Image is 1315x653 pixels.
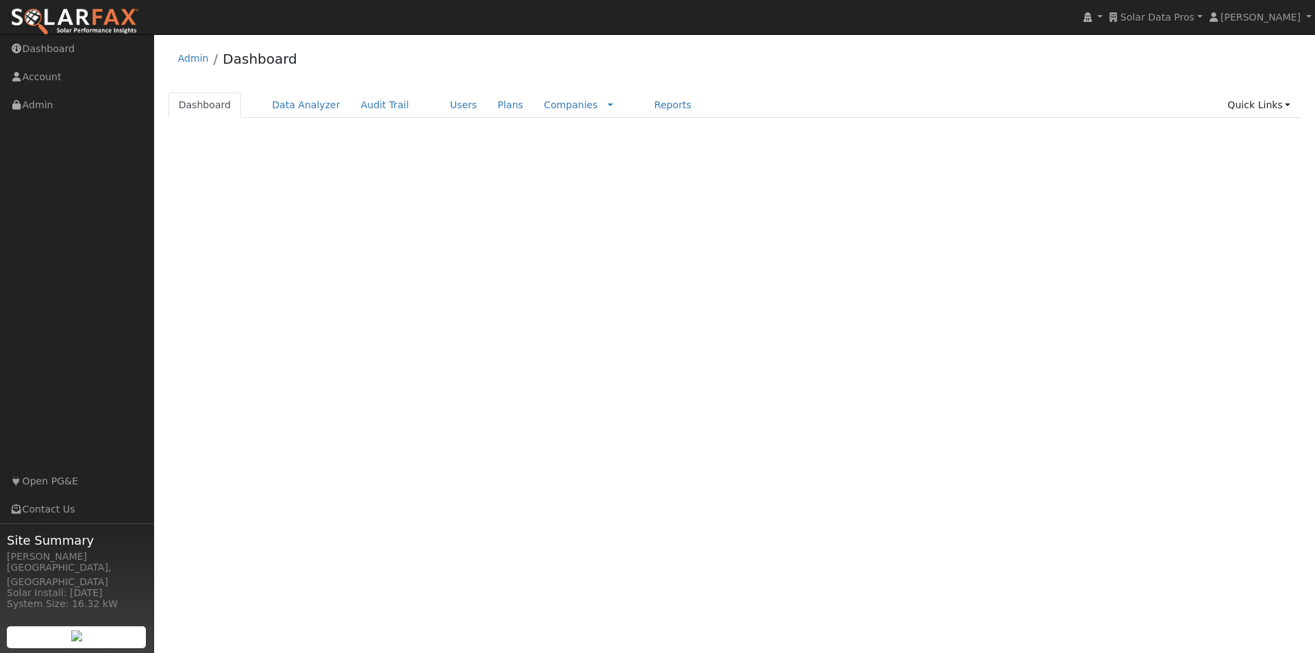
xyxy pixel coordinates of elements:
img: retrieve [71,630,82,641]
a: Data Analyzer [262,93,351,118]
span: Solar Data Pros [1120,12,1194,23]
a: Admin [178,53,209,64]
a: Companies [544,99,598,110]
div: Solar Install: [DATE] [7,586,147,600]
span: [PERSON_NAME] [1220,12,1301,23]
div: System Size: 16.32 kW [7,597,147,611]
a: Users [440,93,488,118]
a: Plans [488,93,534,118]
a: Dashboard [223,51,297,67]
span: Site Summary [7,531,147,550]
img: SolarFax [10,8,139,36]
a: Audit Trail [351,93,419,118]
a: Dashboard [168,93,242,118]
div: [PERSON_NAME] [7,550,147,564]
a: Quick Links [1217,93,1301,118]
a: Reports [644,93,701,118]
div: [GEOGRAPHIC_DATA], [GEOGRAPHIC_DATA] [7,560,147,589]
